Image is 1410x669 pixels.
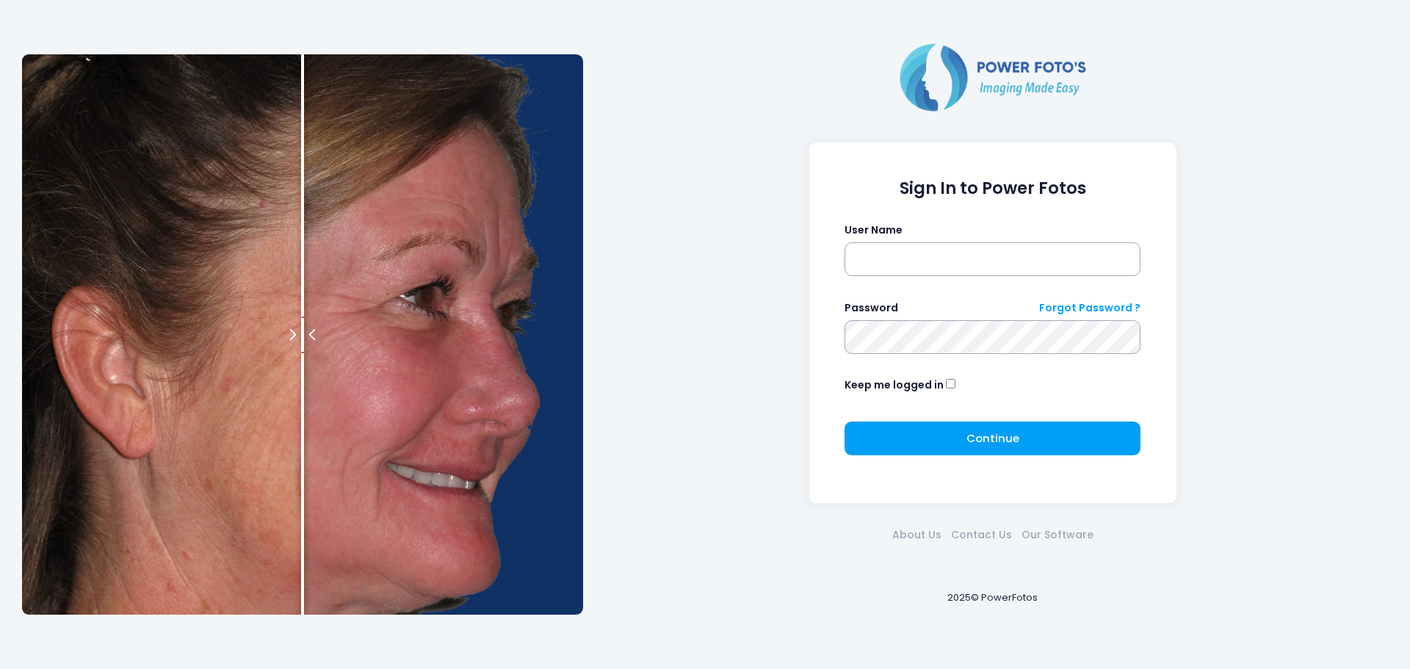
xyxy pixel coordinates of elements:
label: User Name [845,223,903,238]
label: Keep me logged in [845,377,944,393]
a: Our Software [1016,527,1098,543]
h1: Sign In to Power Fotos [845,178,1140,198]
img: Logo [894,40,1092,114]
a: About Us [887,527,946,543]
label: Password [845,300,898,316]
div: 2025© PowerFotos [597,566,1388,629]
a: Contact Us [946,527,1016,543]
button: Continue [845,422,1140,455]
span: Continue [966,430,1019,446]
a: Forgot Password ? [1039,300,1140,316]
